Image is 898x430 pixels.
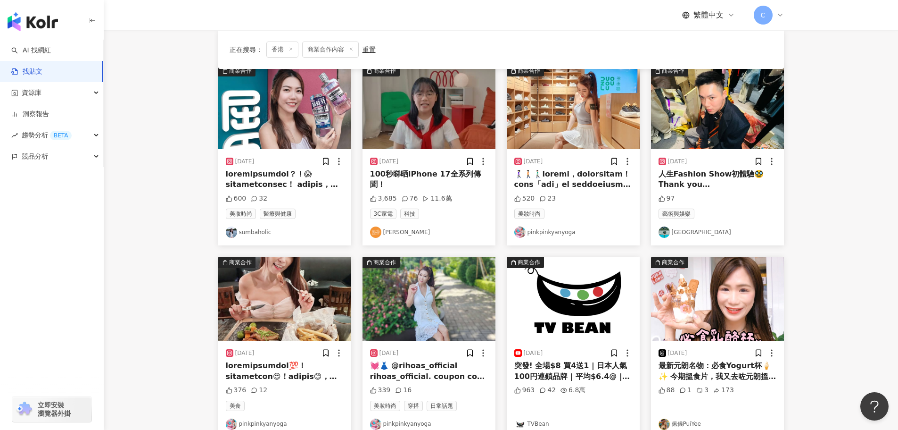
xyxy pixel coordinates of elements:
img: post-image [362,257,495,341]
div: 商業合作 [373,258,396,267]
span: 美妝時尚 [370,401,400,411]
img: KOL Avatar [370,419,381,430]
button: 商業合作 [651,65,784,149]
span: 美食 [226,401,245,411]
img: post-image [218,257,351,341]
div: 最新元朗名物：必食Yogurt杯🍦✨ 今期搵食片，我又去咗元朗搵食😍！！！ 俾我發現咗呢一個最新嘅元朗名物！！！！ 消暑又好食！仲好適合打卡～～😍😍 我仲食咗其他元朗名物😍 大家可以去我YouT... [659,361,776,382]
div: 32 [251,194,267,203]
a: KOL AvatarTVBean [514,419,632,430]
div: 人生Fashion Show初體驗🥸 Thank you @kowlooncityboy @tokiwtoki And congratulations ❤️ . . . . . #hk #hki... [659,169,776,190]
span: 競品分析 [22,146,48,167]
button: 商業合作 [507,65,640,149]
div: 520 [514,194,535,203]
span: 正在搜尋 ： [230,46,263,53]
button: 商業合作 [362,257,495,341]
div: 🚶🏻‍♀️🚶🏻🚶🏻‍♂️loremi，dolorsitam！ cons「adi」el seddoeiusm！ temp，incidid，utlab！ etdoloremagnaal： ✅en：A... [514,169,632,190]
a: 找貼文 [11,67,42,76]
button: 商業合作 [218,257,351,341]
img: KOL Avatar [659,419,670,430]
a: KOL Avatarpinkpinkyanyoga [370,419,488,430]
img: post-image [651,65,784,149]
div: [DATE] [235,158,255,166]
img: KOL Avatar [226,419,237,430]
a: KOL Avatar[GEOGRAPHIC_DATA] [659,227,776,238]
div: 商業合作 [518,66,540,76]
div: [DATE] [379,349,399,357]
img: KOL Avatar [514,227,526,238]
div: 376 [226,386,247,395]
span: 繁體中文 [693,10,724,20]
div: [DATE] [235,349,255,357]
button: 商業合作 [507,257,640,341]
span: 美妝時尚 [226,209,256,219]
span: 醫療與健康 [260,209,296,219]
a: 洞察報告 [11,110,49,119]
div: 11.6萬 [422,194,452,203]
span: 趨勢分析 [22,125,72,146]
div: 商業合作 [229,258,252,267]
div: 12 [251,386,267,395]
span: C [761,10,766,20]
a: KOL Avatar[PERSON_NAME] [370,227,488,238]
div: 339 [370,386,391,395]
span: 商業合作內容 [302,42,359,58]
span: 資源庫 [22,82,41,103]
span: 日常話題 [427,401,457,411]
a: chrome extension立即安裝 瀏覽器外掛 [12,396,91,422]
iframe: Help Scout Beacon - Open [860,392,889,421]
img: logo [8,12,58,31]
div: 💓👗 @rihoas_official rihoas_official. coupon code "LC20ZJ" for 20% OFF #rihoas #inrihoas [370,361,488,382]
div: 商業合作 [662,258,684,267]
img: post-image [507,65,640,149]
span: 香港 [266,42,298,58]
a: KOL Avatarpinkpinkyanyoga [514,227,632,238]
span: 美妝時尚 [514,209,544,219]
span: 立即安裝 瀏覽器外掛 [38,401,71,418]
div: 突發! 全場$8 買4送1 | 日本人氣100円連鎖品牌 | 平均$6.4@ | 即日起至31/10 | 家品 精品 文具 廚具用品 生活百貨 | 必買推介 | CC中文字幕 | TVBean#... [514,361,632,382]
div: [DATE] [524,158,543,166]
img: chrome extension [15,402,33,417]
div: 商業合作 [373,66,396,76]
div: 3,685 [370,194,397,203]
div: 3 [696,386,709,395]
div: 商業合作 [518,258,540,267]
div: 173 [713,386,734,395]
div: 76 [402,194,418,203]
div: [DATE] [524,349,543,357]
span: 3C家電 [370,209,396,219]
div: 重置 [362,46,376,53]
span: rise [11,132,18,139]
img: KOL Avatar [370,227,381,238]
a: KOL Avatar佩儀PuiYee [659,419,776,430]
div: 1 [679,386,692,395]
div: [DATE] [379,158,399,166]
button: 商業合作 [218,65,351,149]
div: 商業合作 [229,66,252,76]
img: post-image [218,65,351,149]
div: 600 [226,194,247,203]
div: 88 [659,386,675,395]
img: post-image [651,257,784,341]
span: 科技 [400,209,419,219]
img: KOL Avatar [659,227,670,238]
div: loremipsumdol？！😱 sitametconsec！ adipis，elitsedd eiusmodtem！ incididunt，utlaboreet！ doloremagnaa 0... [226,169,344,190]
span: 藝術與娛樂 [659,209,694,219]
div: 963 [514,386,535,395]
div: 97 [659,194,675,203]
button: 商業合作 [362,65,495,149]
img: KOL Avatar [226,227,237,238]
img: post-image [507,257,640,341]
a: KOL Avatarsumbaholic [226,227,344,238]
a: searchAI 找網紅 [11,46,51,55]
div: 商業合作 [662,66,684,76]
div: [DATE] [668,158,687,166]
div: loremipsumdol💯！ sitametcon😍！adipis😊，elitsed👍！ doeiusmo，tempo，incidid，utla！ 🩷et: 💕doloremagna aliq... [226,361,344,382]
div: 16 [395,386,412,395]
a: KOL Avatarpinkpinkyanyoga [226,419,344,430]
div: 100秒睇晒iPhone 17全系列傳聞！ [370,169,488,190]
div: 6.8萬 [560,386,585,395]
img: KOL Avatar [514,419,526,430]
div: [DATE] [668,349,687,357]
button: 商業合作 [651,257,784,341]
img: post-image [362,65,495,149]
